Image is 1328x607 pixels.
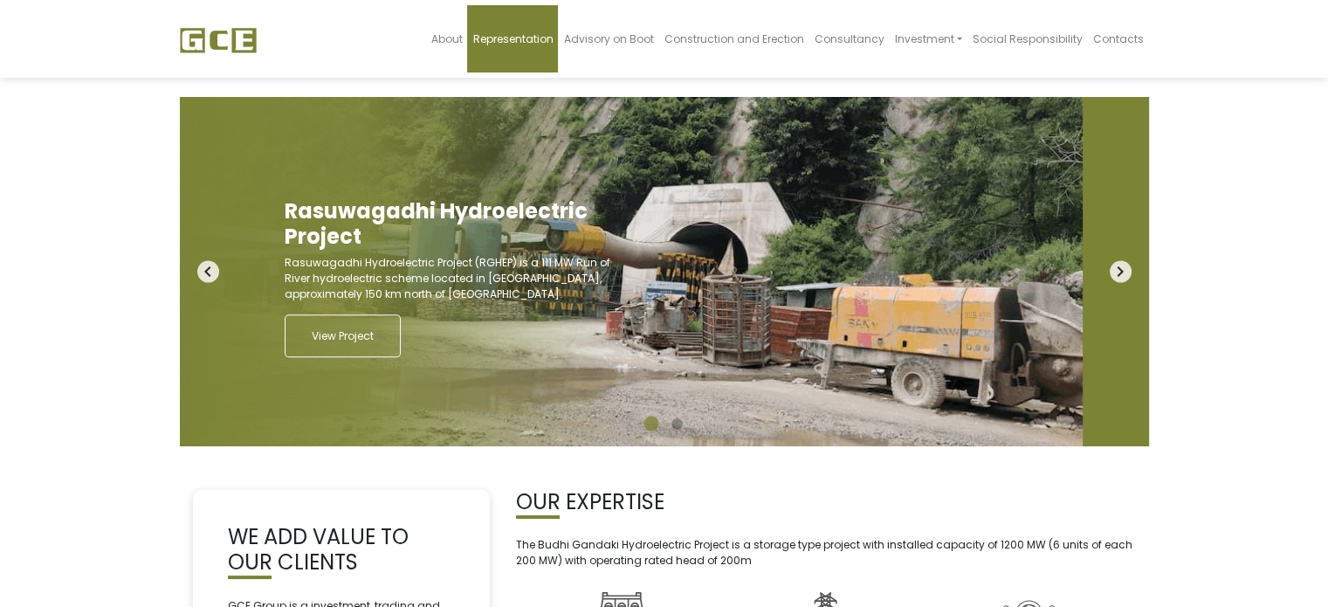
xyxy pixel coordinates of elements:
[467,5,558,72] a: Representation
[516,537,1136,569] p: The Budhi Gandaki Hydroelectric Project is a storage type project with installed capacity of 1200...
[285,199,616,250] h2: Rasuwagadhi Hydroelectric Project
[643,416,660,433] button: 1 of 2
[430,31,462,46] span: About
[967,5,1088,72] a: Social Responsibility
[1110,261,1132,283] i: navigate_next
[563,31,653,46] span: Advisory on Boot
[285,255,616,302] p: Rasuwagadhi Hydroelectric Project (RGHEP) is a 111 MW Run of River hydroelectric scheme located i...
[197,261,219,283] i: navigate_before
[425,5,467,72] a: About
[973,31,1083,46] span: Social Responsibility
[814,31,884,46] span: Consultancy
[516,490,1136,515] h2: OUR EXPERTISE
[808,5,889,72] a: Consultancy
[664,31,803,46] span: Construction and Erection
[285,314,401,357] a: View Project
[228,525,455,576] h2: WE ADD VALUE TO OUR CLIENTS
[889,5,967,72] a: Investment
[669,416,686,433] button: 2 of 2
[1093,31,1144,46] span: Contacts
[894,31,953,46] span: Investment
[472,31,553,46] span: Representation
[558,5,658,72] a: Advisory on Boot
[1088,5,1149,72] a: Contacts
[658,5,808,72] a: Construction and Erection
[180,27,257,53] img: GCE Group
